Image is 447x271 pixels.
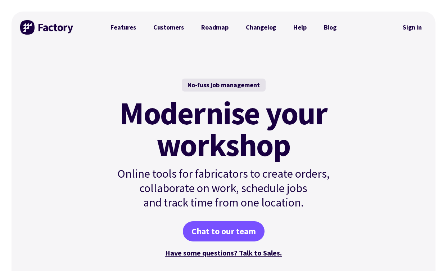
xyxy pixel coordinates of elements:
[315,20,345,35] a: Blog
[285,20,315,35] a: Help
[165,248,282,257] a: Have some questions? Talk to Sales.
[119,97,327,161] mark: Modernise your workshop
[182,79,266,92] div: No-fuss job management
[183,221,265,241] a: Chat to our team
[20,20,74,35] img: Factory
[237,20,285,35] a: Changelog
[102,20,345,35] nav: Primary Navigation
[145,20,193,35] a: Customers
[398,19,427,36] a: Sign in
[102,166,345,210] p: Online tools for fabricators to create orders, collaborate on work, schedule jobs and track time ...
[193,20,237,35] a: Roadmap
[398,19,427,36] nav: Secondary Navigation
[102,20,145,35] a: Features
